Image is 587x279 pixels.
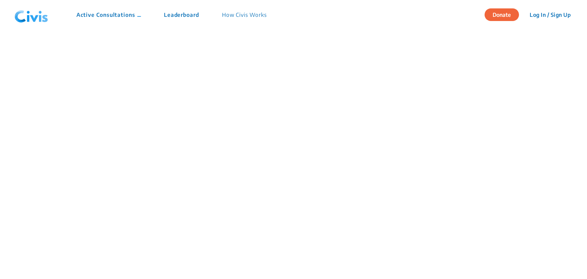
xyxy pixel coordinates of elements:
[11,3,51,26] img: navlogo.png
[76,11,141,19] p: Active Consultations
[525,9,576,21] button: Log In / Sign Up
[164,11,199,19] p: Leaderboard
[222,11,267,19] p: How Civis Works
[485,8,519,21] button: Donate
[485,10,525,18] a: Donate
